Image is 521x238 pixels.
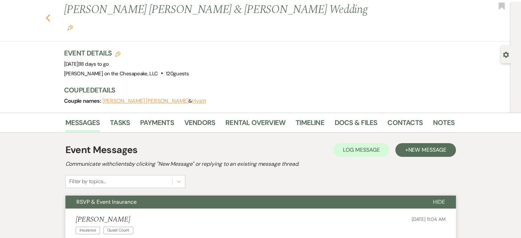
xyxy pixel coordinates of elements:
span: Guest Count [103,227,133,234]
span: 18 days to go [79,61,109,67]
span: Couple names: [64,97,102,104]
a: Contacts [387,117,423,132]
span: | [78,61,109,67]
span: 120 guests [166,70,189,77]
a: Tasks [110,117,130,132]
a: Payments [140,117,174,132]
button: [PERSON_NAME] [PERSON_NAME] [102,98,189,104]
button: Open lead details [503,51,509,58]
a: Timeline [296,117,324,132]
button: Hyatt [192,98,206,104]
h5: [PERSON_NAME] [76,215,137,224]
button: Log Message [333,143,389,157]
h1: [PERSON_NAME] [PERSON_NAME] & [PERSON_NAME] Wedding [64,2,371,34]
button: Edit [67,24,73,30]
span: Hide [433,198,445,205]
span: Log Message [343,146,380,153]
button: +New Message [395,143,456,157]
span: Insurance [76,227,100,234]
h1: Event Messages [65,143,138,157]
span: [PERSON_NAME] on the Chesapeake, LLC [64,70,158,77]
span: RSVP & Event Insurance [76,198,137,205]
a: Notes [433,117,455,132]
a: Docs & Files [335,117,377,132]
button: Hide [422,196,456,209]
span: [DATE] [64,61,109,67]
span: [DATE] 11:04 AM [412,216,446,222]
a: Vendors [184,117,215,132]
div: Filter by topics... [69,177,106,186]
a: Rental Overview [225,117,285,132]
h3: Event Details [64,48,189,58]
h3: Couple Details [64,85,448,95]
span: & [102,98,206,104]
h2: Communicate with clients by clicking "New Message" or replying to an existing message thread. [65,160,456,168]
a: Messages [65,117,100,132]
button: RSVP & Event Insurance [65,196,422,209]
span: New Message [408,146,446,153]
